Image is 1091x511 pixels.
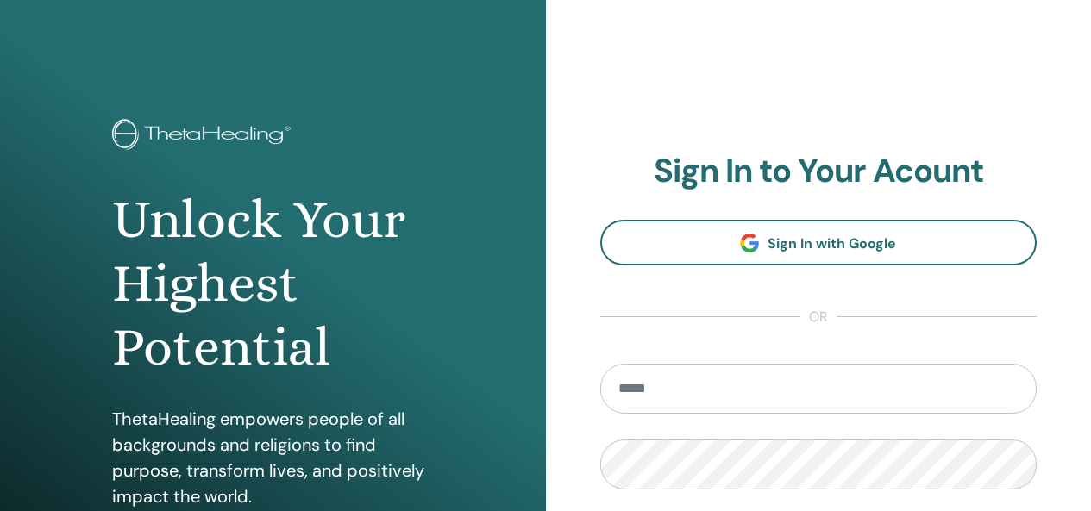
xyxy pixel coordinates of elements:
h2: Sign In to Your Acount [600,152,1038,191]
h1: Unlock Your Highest Potential [112,188,433,380]
p: ThetaHealing empowers people of all backgrounds and religions to find purpose, transform lives, a... [112,406,433,509]
span: or [800,307,837,327]
a: Sign In with Google [600,220,1038,265]
span: Sign In with Google [768,234,896,252]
